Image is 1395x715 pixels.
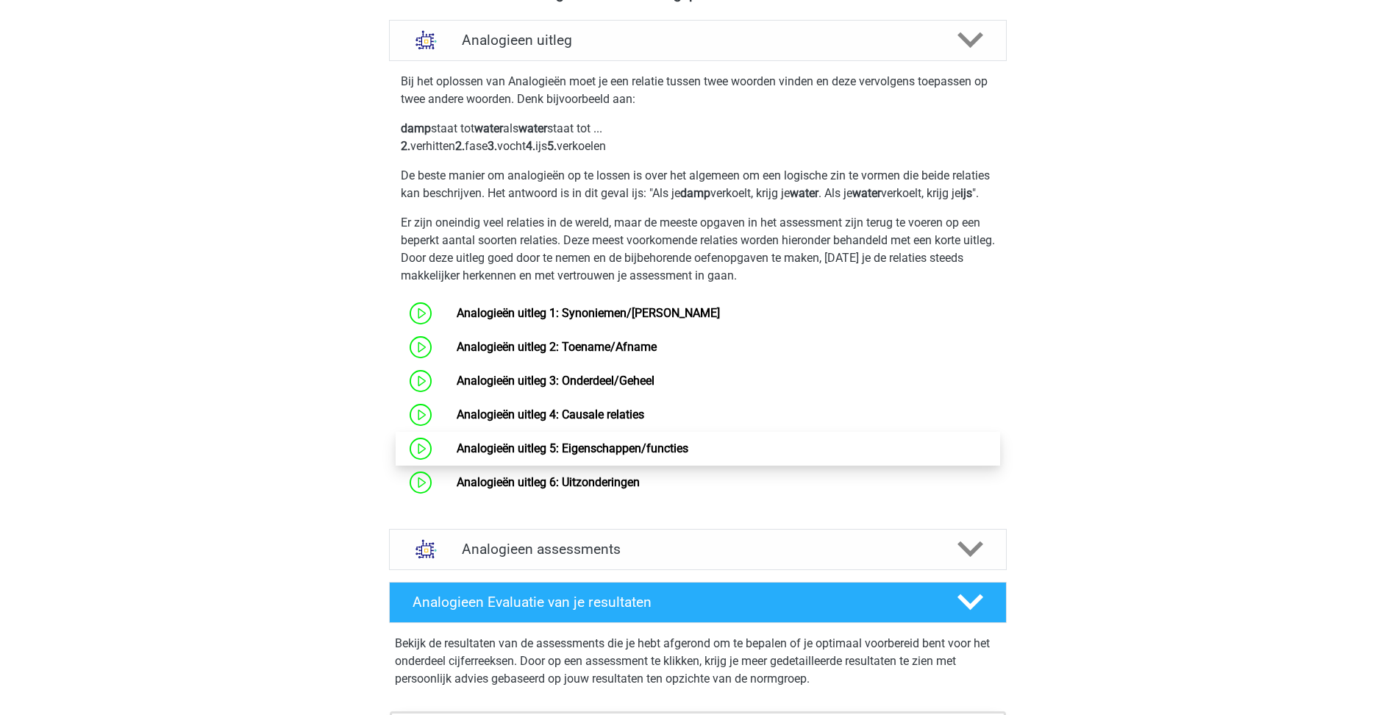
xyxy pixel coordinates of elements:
[680,186,710,200] b: damp
[852,186,881,200] b: water
[407,530,445,568] img: analogieen assessments
[457,340,657,354] a: Analogieën uitleg 2: Toename/Afname
[401,121,431,135] b: damp
[547,139,557,153] b: 5.
[457,475,640,489] a: Analogieën uitleg 6: Uitzonderingen
[407,21,445,59] img: analogieen uitleg
[455,139,465,153] b: 2.
[960,186,972,200] b: ijs
[457,374,654,388] a: Analogieën uitleg 3: Onderdeel/Geheel
[462,32,934,49] h4: Analogieen uitleg
[383,20,1013,61] a: uitleg Analogieen uitleg
[401,139,410,153] b: 2.
[401,73,995,108] p: Bij het oplossen van Analogieën moet je een relatie tussen twee woorden vinden en deze vervolgens...
[401,120,995,155] p: staat tot als staat tot ... verhitten fase vocht ijs verkoelen
[462,541,934,558] h4: Analogieen assessments
[518,121,547,135] b: water
[488,139,497,153] b: 3.
[395,635,1001,688] p: Bekijk de resultaten van de assessments die je hebt afgerond om te bepalen of je optimaal voorber...
[790,186,818,200] b: water
[457,408,644,421] a: Analogieën uitleg 4: Causale relaties
[474,121,503,135] b: water
[401,214,995,285] p: Er zijn oneindig veel relaties in de wereld, maar de meeste opgaven in het assessment zijn terug ...
[413,594,934,611] h4: Analogieen Evaluatie van je resultaten
[526,139,535,153] b: 4.
[383,529,1013,570] a: assessments Analogieen assessments
[383,582,1013,623] a: Analogieen Evaluatie van je resultaten
[401,167,995,202] p: De beste manier om analogieën op te lossen is over het algemeen om een logische zin te vormen die...
[457,306,720,320] a: Analogieën uitleg 1: Synoniemen/[PERSON_NAME]
[457,441,688,455] a: Analogieën uitleg 5: Eigenschappen/functies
